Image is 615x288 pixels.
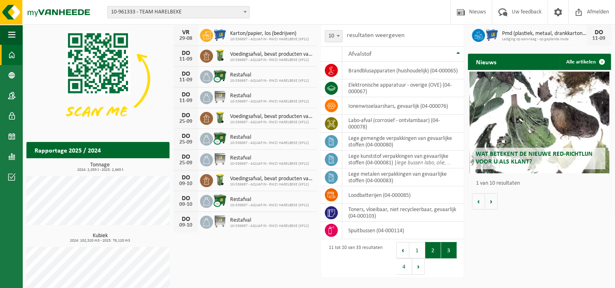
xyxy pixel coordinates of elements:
div: 29-08 [178,36,194,41]
i: lege bussen labo, olie, ... [397,160,451,166]
div: 11-09 [178,57,194,62]
img: WB-1100-CU [213,131,227,145]
h2: Nieuws [468,54,504,70]
div: DO [178,154,194,160]
img: Download de VHEPlus App [26,25,170,133]
td: labo-afval (corrosief - ontvlambaar) (04-000078) [342,115,464,133]
span: 10-536697 - AQUAFIN - RWZI HARELBEKE (KP12) [230,120,313,125]
span: 10-536697 - AQUAFIN - RWZI HARELBEKE (KP12) [230,182,313,187]
td: loodbatterijen (04-000085) [342,186,464,204]
span: Restafval [230,217,309,224]
td: ionenwisselaarshars, gevaarlijk (04-000076) [342,97,464,115]
img: WB-1100-CU [213,69,227,83]
span: 10-536697 - AQUAFIN - RWZI HARELBEKE (KP12) [230,79,309,83]
span: 2024: 2,055 t - 2025: 2,665 t [30,168,170,172]
span: Afvalstof [348,51,372,57]
div: 09-10 [178,223,194,228]
div: DO [178,133,194,140]
img: WB-0660-HPE-BE-01 [485,28,499,41]
button: 4 [396,258,412,275]
div: DO [178,112,194,119]
div: 25-09 [178,160,194,166]
span: 10 [325,31,342,42]
span: 10-961333 - TEAM HARELBEKE [107,6,250,18]
div: 25-09 [178,140,194,145]
span: Voedingsafval, bevat producten van dierlijke oorsprong, onverpakt, categorie 3 [230,51,313,58]
span: Restafval [230,134,309,141]
span: Lediging op aanvraag - op geplande route [502,37,587,42]
td: elektronische apparatuur - overige (OVE) (04-000067) [342,79,464,97]
h2: Rapportage 2025 / 2024 [26,142,109,158]
div: DO [178,175,194,181]
div: DO [178,92,194,98]
button: 3 [441,242,457,258]
td: lege kunststof verpakkingen van gevaarlijke stoffen (04-000081) | [342,151,464,168]
img: WB-1100-GAL-GY-01 [213,152,227,166]
span: Restafval [230,93,309,99]
td: lege metalen verpakkingen van gevaarlijke stoffen (04-000083) [342,168,464,186]
td: lege gemengde verpakkingen van gevaarlijke stoffen (04-000080) [342,133,464,151]
span: 10-536697 - AQUAFIN - RWZI HARELBEKE (KP12) [230,141,309,146]
span: 10 [325,30,343,42]
a: Bekijk rapportage [109,158,169,174]
span: 10-536697 - AQUAFIN - RWZI HARELBEKE (KP12) [230,161,309,166]
div: VR [178,29,194,36]
div: 25-09 [178,119,194,124]
td: toners, vloeibaar, niet recycleerbaar, gevaarlijk (04-000103) [342,204,464,222]
button: 1 [409,242,425,258]
img: WB-0140-HPE-GN-50 [213,173,227,187]
span: 10-536697 - AQUAFIN - RWZI HARELBEKE (KP12) [230,203,309,208]
img: WB-0140-HPE-GN-50 [213,111,227,124]
div: DO [178,71,194,77]
p: 1 van 10 resultaten [476,181,607,186]
div: DO [591,29,607,36]
button: 2 [425,242,441,258]
div: 09-10 [178,202,194,207]
div: DO [178,195,194,202]
span: Restafval [230,155,309,161]
span: 10-536697 - AQUAFIN - RWZI HARELBEKE (KP12) [230,37,309,42]
div: DO [178,50,194,57]
span: Pmd (plastiek, metaal, drankkartons) (bedrijven) [502,31,587,37]
span: 10-536697 - AQUAFIN - RWZI HARELBEKE (KP12) [230,99,309,104]
span: 10-536697 - AQUAFIN - RWZI HARELBEKE (KP12) [230,58,313,63]
span: Karton/papier, los (bedrijven) [230,31,309,37]
div: 11-09 [178,98,194,104]
span: 2024: 102,520 m3 - 2025: 79,120 m3 [30,239,170,243]
div: DO [178,216,194,223]
button: Previous [396,242,409,258]
td: brandblusapparaten (huishoudelijk) (04-000065) [342,62,464,79]
div: 11-09 [178,77,194,83]
button: Next [412,258,425,275]
img: WB-0140-HPE-GN-50 [213,48,227,62]
span: 10-961333 - TEAM HARELBEKE [108,7,249,18]
span: Voedingsafval, bevat producten van dierlijke oorsprong, onverpakt, categorie 3 [230,113,313,120]
img: WB-1100-CU [213,194,227,207]
img: WB-1100-GAL-GY-01 [213,90,227,104]
a: Alle artikelen [560,54,610,70]
span: Restafval [230,196,309,203]
img: WB-0660-HPE-BE-01 [213,28,227,41]
h3: Tonnage [30,162,170,172]
label: resultaten weergeven [347,32,404,39]
span: 10-536697 - AQUAFIN - RWZI HARELBEKE (KP12) [230,224,309,229]
div: 11-09 [591,36,607,41]
h3: Kubiek [30,233,170,243]
a: Wat betekent de nieuwe RED-richtlijn voor u als klant? [469,72,610,173]
img: WB-1100-GAL-GY-01 [213,214,227,228]
td: spuitbussen (04-000114) [342,222,464,239]
span: Wat betekent de nieuwe RED-richtlijn voor u als klant? [476,151,593,165]
button: Volgende [485,193,498,209]
button: Vorige [472,193,485,209]
span: Voedingsafval, bevat producten van dierlijke oorsprong, onverpakt, categorie 3 [230,176,313,182]
div: 09-10 [178,181,194,187]
span: Restafval [230,72,309,79]
div: 11 tot 20 van 33 resultaten [325,241,382,275]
